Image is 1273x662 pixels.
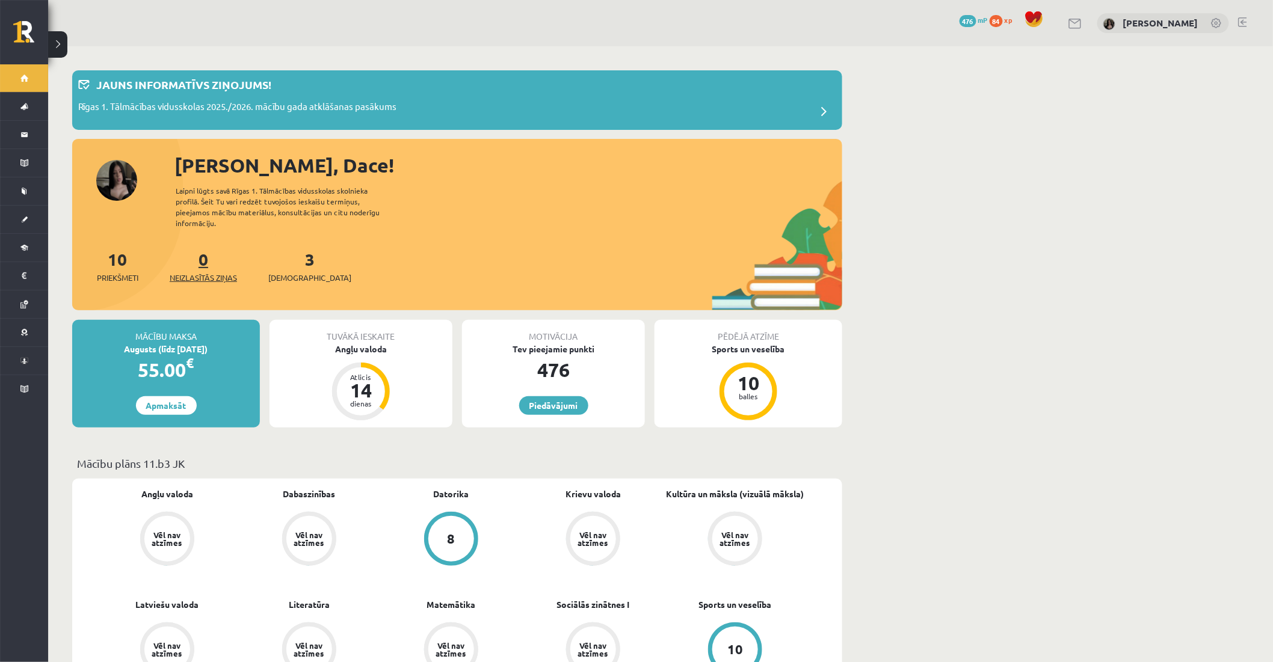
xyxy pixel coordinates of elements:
[1103,18,1115,30] img: Dace Pimčonoka
[557,598,630,611] a: Sociālās zinātnes I
[978,15,988,25] span: mP
[566,488,621,500] a: Krievu valoda
[576,531,610,547] div: Vēl nav atzīmes
[448,532,455,545] div: 8
[72,343,260,355] div: Augusts (līdz [DATE])
[13,21,48,51] a: Rīgas 1. Tālmācības vidusskola
[96,512,238,568] a: Vēl nav atzīmes
[427,598,476,611] a: Matemātika
[727,643,743,656] div: 10
[462,320,645,343] div: Motivācija
[380,512,522,568] a: 8
[77,455,837,471] p: Mācību plāns 11.b3 JK
[136,396,197,415] a: Apmaksāt
[576,642,610,657] div: Vēl nav atzīmes
[136,598,199,611] a: Latviešu valoda
[170,272,237,284] span: Neizlasītās ziņas
[174,151,842,180] div: [PERSON_NAME], Dace!
[289,598,330,611] a: Literatūra
[434,488,469,500] a: Datorika
[186,354,194,372] span: €
[72,320,260,343] div: Mācību maksa
[141,488,193,500] a: Angļu valoda
[270,343,452,355] div: Angļu valoda
[960,15,976,27] span: 476
[1123,17,1198,29] a: [PERSON_NAME]
[1005,15,1013,25] span: xp
[283,488,336,500] a: Dabaszinības
[97,272,138,284] span: Priekšmeti
[462,343,645,355] div: Tev pieejamie punkti
[990,15,1003,27] span: 84
[655,343,842,355] div: Sports un veselība
[292,642,326,657] div: Vēl nav atzīmes
[667,488,804,500] a: Kultūra un māksla (vizuālā māksla)
[176,185,401,228] div: Laipni lūgts savā Rīgas 1. Tālmācības vidusskolas skolnieka profilā. Šeit Tu vari redzēt tuvojošo...
[462,355,645,384] div: 476
[522,512,664,568] a: Vēl nav atzīmes
[150,642,184,657] div: Vēl nav atzīmes
[519,396,588,415] a: Piedāvājumi
[343,381,379,400] div: 14
[990,15,1019,25] a: 84 xp
[238,512,380,568] a: Vēl nav atzīmes
[72,355,260,384] div: 55.00
[268,272,351,284] span: [DEMOGRAPHIC_DATA]
[960,15,988,25] a: 476 mP
[97,248,138,284] a: 10Priekšmeti
[655,343,842,422] a: Sports un veselība 10 balles
[150,531,184,547] div: Vēl nav atzīmes
[292,531,326,547] div: Vēl nav atzīmes
[699,598,772,611] a: Sports un veselība
[78,76,836,124] a: Jauns informatīvs ziņojums! Rīgas 1. Tālmācības vidusskolas 2025./2026. mācību gada atklāšanas pa...
[434,642,468,657] div: Vēl nav atzīmes
[343,373,379,381] div: Atlicis
[664,512,806,568] a: Vēl nav atzīmes
[270,320,452,343] div: Tuvākā ieskaite
[655,320,842,343] div: Pēdējā atzīme
[78,100,396,117] p: Rīgas 1. Tālmācības vidusskolas 2025./2026. mācību gada atklāšanas pasākums
[343,400,379,407] div: dienas
[268,248,351,284] a: 3[DEMOGRAPHIC_DATA]
[96,76,271,93] p: Jauns informatīvs ziņojums!
[730,393,766,400] div: balles
[270,343,452,422] a: Angļu valoda Atlicis 14 dienas
[718,531,752,547] div: Vēl nav atzīmes
[730,373,766,393] div: 10
[170,248,237,284] a: 0Neizlasītās ziņas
